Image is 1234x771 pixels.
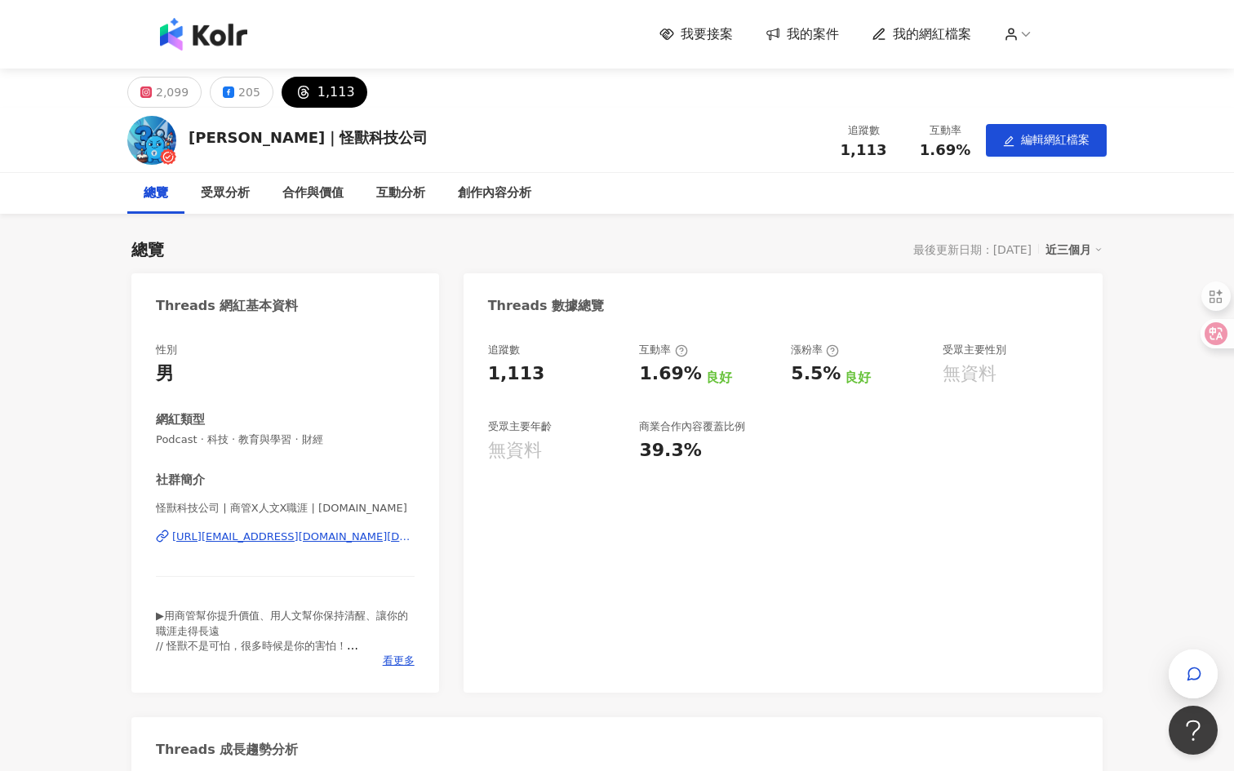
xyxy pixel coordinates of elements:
span: 我的網紅檔案 [893,25,971,43]
div: 男 [156,361,174,387]
div: 追蹤數 [488,343,520,357]
div: 良好 [845,369,871,387]
span: 我要接案 [681,25,733,43]
span: Podcast · 科技 · 教育與學習 · 財經 [156,432,415,447]
div: Threads 成長趨勢分析 [156,741,298,759]
div: [URL][EMAIL_ADDRESS][DOMAIN_NAME][DOMAIN_NAME] [172,530,415,544]
div: 205 [238,81,260,104]
span: 怪獸科技公司 | 商管X人文X職涯 | [DOMAIN_NAME] [156,501,415,516]
div: 1,113 [488,361,545,387]
div: 無資料 [488,438,542,463]
button: 2,099 [127,77,202,108]
div: 漲粉率 [791,343,839,357]
div: 1,113 [317,81,355,104]
div: 5.5% [791,361,841,387]
div: 總覽 [131,238,164,261]
div: 互動分析 [376,184,425,203]
div: 受眾分析 [201,184,250,203]
a: 我要接案 [659,25,733,43]
div: 2,099 [156,81,189,104]
img: KOL Avatar [127,116,176,165]
div: 互動率 [914,122,976,139]
div: 合作與價值 [282,184,344,203]
div: 社群簡介 [156,472,205,489]
div: [PERSON_NAME]｜怪獸科技公司 [189,127,428,148]
a: 我的網紅檔案 [872,25,971,43]
button: 205 [210,77,273,108]
div: 39.3% [639,438,701,463]
div: 受眾主要年齡 [488,419,552,434]
a: [URL][EMAIL_ADDRESS][DOMAIN_NAME][DOMAIN_NAME] [156,530,415,544]
span: ▶︎用商管幫你提升價值、用人文幫你保持清醒、讓你的職涯走得長遠 // 怪獸不是可怕，很多時候是你的害怕！ 🤖 來自政大第一檔不談技術的科技專題 #產業趨勢 #人文素養 #商管選書 👇🏻 讓你懂科... [156,609,408,696]
div: 網紅類型 [156,411,205,428]
a: 我的案件 [766,25,839,43]
div: 總覽 [144,184,168,203]
div: 性別 [156,343,177,357]
div: 無資料 [943,361,997,387]
div: Threads 數據總覽 [488,297,604,315]
button: edit編輯網紅檔案 [986,124,1107,157]
button: 1,113 [282,77,367,108]
div: 商業合作內容覆蓋比例 [639,419,745,434]
div: 互動率 [639,343,687,357]
span: 編輯網紅檔案 [1021,133,1090,146]
img: logo [160,18,247,51]
div: 近三個月 [1045,239,1103,260]
iframe: Help Scout Beacon - Open [1169,706,1218,755]
span: 1,113 [841,141,887,158]
div: 1.69% [639,361,701,387]
span: 我的案件 [787,25,839,43]
span: 看更多 [383,654,415,668]
span: 1.69% [920,142,970,158]
div: Threads 網紅基本資料 [156,297,298,315]
div: 受眾主要性別 [943,343,1006,357]
div: 良好 [706,369,732,387]
div: 創作內容分析 [458,184,531,203]
div: 追蹤數 [832,122,894,139]
div: 最後更新日期：[DATE] [913,243,1032,256]
span: edit [1003,135,1014,147]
